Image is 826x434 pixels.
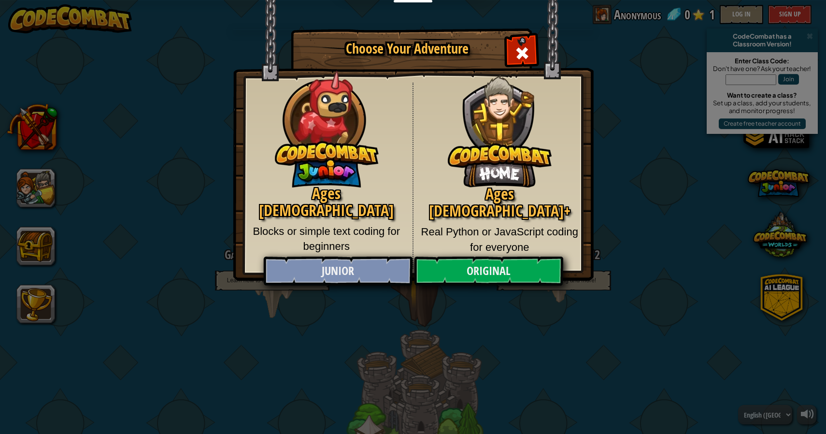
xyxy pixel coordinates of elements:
h2: Ages [DEMOGRAPHIC_DATA] [248,185,405,219]
a: Junior [263,257,412,286]
p: Blocks or simple text coding for beginners [248,224,405,254]
img: CodeCombat Original hero character [448,60,552,188]
img: CodeCombat Junior hero character [275,64,379,188]
div: Close modal [507,37,537,67]
a: Original [414,257,563,286]
h1: Choose Your Adventure [308,42,506,57]
h2: Ages [DEMOGRAPHIC_DATA]+ [421,186,579,219]
p: Real Python or JavaScript coding for everyone [421,224,579,255]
